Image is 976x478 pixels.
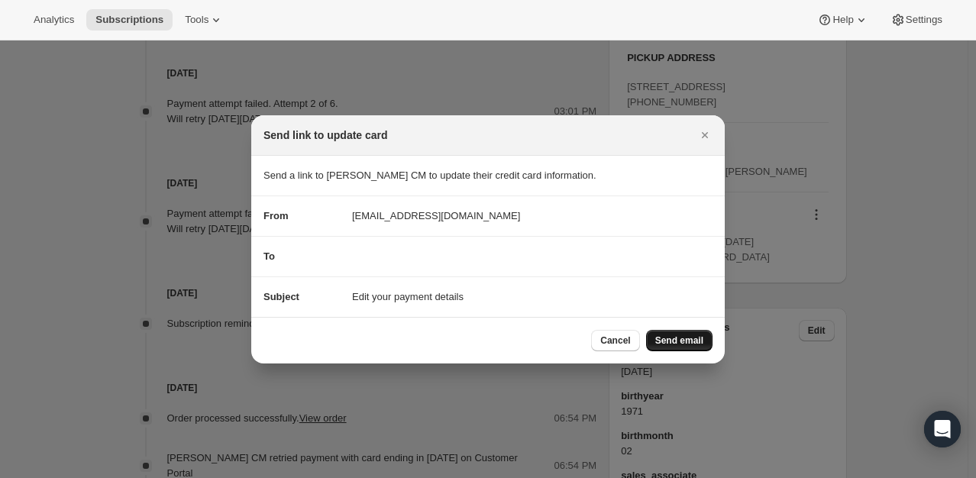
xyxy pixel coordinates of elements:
span: To [263,250,275,262]
button: Tools [176,9,233,31]
span: Tools [185,14,208,26]
span: [EMAIL_ADDRESS][DOMAIN_NAME] [352,208,520,224]
button: Settings [881,9,952,31]
span: Subject [263,291,299,302]
span: Settings [906,14,942,26]
span: Help [832,14,853,26]
button: Subscriptions [86,9,173,31]
span: Send email [655,334,703,347]
button: Close [694,124,716,146]
h2: Send link to update card [263,128,388,143]
span: Edit your payment details [352,289,464,305]
span: Subscriptions [95,14,163,26]
button: Send email [646,330,713,351]
div: Open Intercom Messenger [924,411,961,447]
span: From [263,210,289,221]
p: Send a link to [PERSON_NAME] CM to update their credit card information. [263,168,713,183]
span: Analytics [34,14,74,26]
span: Cancel [600,334,630,347]
button: Help [808,9,877,31]
button: Analytics [24,9,83,31]
button: Cancel [591,330,639,351]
